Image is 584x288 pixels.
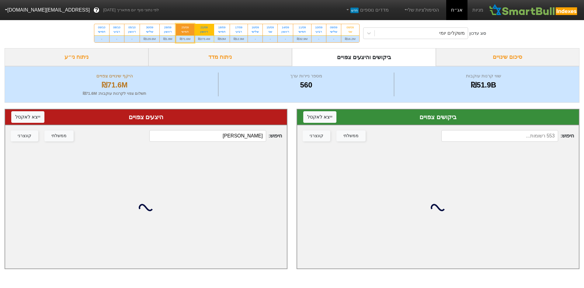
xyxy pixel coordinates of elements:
[396,73,572,80] div: שווי קרנות עוקבות
[218,25,226,30] div: 18/09
[148,48,292,66] div: ניתוח מדד
[345,30,356,34] div: שני
[214,35,230,42] div: ₪53M
[163,30,172,34] div: ראשון
[163,25,172,30] div: 28/09
[396,80,572,91] div: ₪51.9B
[248,35,262,42] div: -
[350,8,359,13] span: חדש
[297,30,308,34] div: חמישי
[436,48,580,66] div: סיכום שינויים
[263,35,277,42] div: -
[176,35,194,42] div: ₪71.6M
[281,25,289,30] div: 14/09
[469,30,486,37] div: סוג עדכון
[180,30,190,34] div: חמישי
[341,35,359,42] div: ₪16.2M
[220,73,392,80] div: מספר ניירות ערך
[303,111,336,123] button: ייצא לאקסל
[124,35,140,42] div: -
[95,6,98,14] span: ?
[281,30,289,34] div: ראשון
[252,25,259,30] div: 16/09
[230,35,248,42] div: ₪12.9M
[94,35,109,42] div: -
[5,48,148,66] div: ניתוח ני״ע
[266,30,274,34] div: שני
[12,73,217,80] div: היקף שינויים צפויים
[218,30,226,34] div: חמישי
[12,91,217,97] div: תשלום צפוי לקרנות עוקבות : ₪71.6M
[401,4,442,16] a: הסימולציות שלי
[98,25,106,30] div: 09/10
[292,48,436,66] div: ביקושים והיצעים צפויים
[149,130,282,142] span: חיפוש :
[11,111,44,123] button: ייצא לאקסל
[345,25,356,30] div: 08/09
[109,35,124,42] div: -
[113,25,120,30] div: 08/10
[315,30,322,34] div: רביעי
[343,4,391,16] a: מדדים נוספיםחדש
[128,30,136,34] div: ראשון
[12,80,217,91] div: ₪71.6M
[18,133,31,139] div: קונצרני
[160,35,176,42] div: ₪1.8M
[149,130,266,142] input: 0 רשומות...
[293,35,311,42] div: ₪32.9M
[11,130,38,141] button: קונצרני
[315,25,322,30] div: 10/09
[98,30,106,34] div: חמישי
[234,30,244,34] div: רביעי
[51,133,67,139] div: ממשלתי
[194,35,214,42] div: ₪273.4M
[326,35,341,42] div: -
[330,25,337,30] div: 09/09
[311,35,326,42] div: -
[431,200,445,215] img: loading...
[252,30,259,34] div: שלישי
[44,130,74,141] button: ממשלתי
[198,30,210,34] div: ראשון
[343,133,359,139] div: ממשלתי
[144,30,156,34] div: שלישי
[103,7,159,13] span: לפי נתוני סוף יום מתאריך [DATE]
[234,25,244,30] div: 17/09
[303,112,573,122] div: ביקושים צפויים
[266,25,274,30] div: 15/09
[113,30,120,34] div: רביעי
[140,35,159,42] div: ₪129.6M
[278,35,293,42] div: -
[128,25,136,30] div: 05/10
[330,30,337,34] div: שלישי
[310,133,323,139] div: קונצרני
[220,80,392,91] div: 560
[441,130,558,142] input: 553 רשומות...
[303,130,330,141] button: קונצרני
[439,30,465,37] div: משקלים יומי
[297,25,308,30] div: 11/09
[180,25,190,30] div: 25/09
[441,130,574,142] span: חיפוש :
[488,4,579,16] img: SmartBull
[11,112,281,122] div: היצעים צפויים
[198,25,210,30] div: 21/09
[144,25,156,30] div: 30/09
[139,200,153,215] img: loading...
[336,130,366,141] button: ממשלתי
